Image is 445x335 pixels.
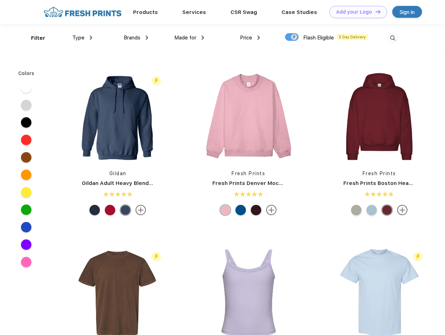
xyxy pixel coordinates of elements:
[400,8,415,16] div: Sign in
[336,9,372,15] div: Add your Logo
[397,205,408,215] img: more.svg
[152,252,161,261] img: flash_active_toggle.svg
[235,205,246,215] div: Royal Blue
[382,205,392,215] div: Crimson Red
[375,10,380,14] img: DT
[31,34,45,42] div: Filter
[202,70,295,163] img: func=resize&h=266
[90,36,92,40] img: dropdown.png
[124,35,140,41] span: Brands
[174,35,196,41] span: Made for
[413,252,423,261] img: flash_active_toggle.svg
[89,205,100,215] div: Ht Sprt Drk Navy
[232,171,265,176] a: Fresh Prints
[120,205,131,215] div: Indigo Blue
[257,36,260,40] img: dropdown.png
[152,76,161,85] img: flash_active_toggle.svg
[220,205,231,215] div: Pink
[72,35,85,41] span: Type
[251,205,261,215] div: Burgundy
[266,205,277,215] img: more.svg
[212,180,364,186] a: Fresh Prints Denver Mock Neck Heavyweight Sweatshirt
[146,36,148,40] img: dropdown.png
[303,35,334,41] span: Flash Eligible
[136,205,146,215] img: more.svg
[13,70,40,77] div: Colors
[105,205,115,215] div: Cherry Red
[133,9,158,15] a: Products
[71,70,164,163] img: func=resize&h=266
[337,34,368,40] span: 5 Day Delivery
[387,32,399,44] img: desktop_search.svg
[333,70,426,163] img: func=resize&h=266
[363,171,396,176] a: Fresh Prints
[366,205,377,215] div: Slate Blue
[202,36,204,40] img: dropdown.png
[240,35,252,41] span: Price
[351,205,362,215] div: Heathered Grey
[42,6,124,18] img: fo%20logo%202.webp
[109,171,126,176] a: Gildan
[392,6,422,18] a: Sign in
[82,180,234,186] a: Gildan Adult Heavy Blend 8 Oz. 50/50 Hooded Sweatshirt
